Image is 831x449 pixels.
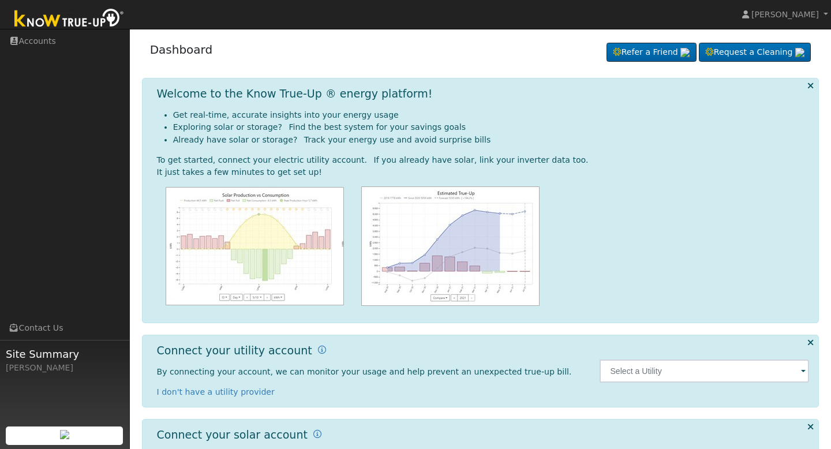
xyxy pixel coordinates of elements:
a: Dashboard [150,43,213,57]
img: retrieve [795,48,804,57]
div: It just takes a few minutes to get set up! [157,166,810,178]
input: Select a Utility [600,360,809,383]
a: Request a Cleaning [699,43,811,62]
li: Exploring solar or storage? Find the best system for your savings goals [173,121,810,133]
div: [PERSON_NAME] [6,362,123,374]
img: retrieve [680,48,690,57]
a: Refer a Friend [607,43,697,62]
div: To get started, connect your electric utility account. If you already have solar, link your inver... [157,154,810,166]
span: Site Summary [6,346,123,362]
img: Know True-Up [9,6,130,32]
span: [PERSON_NAME] [751,10,819,19]
h1: Welcome to the Know True-Up ® energy platform! [157,87,433,100]
span: By connecting your account, we can monitor your usage and help prevent an unexpected true-up bill. [157,367,572,376]
h1: Connect your utility account [157,344,312,357]
h1: Connect your solar account [157,428,308,441]
li: Already have solar or storage? Track your energy use and avoid surprise bills [173,134,810,146]
a: I don't have a utility provider [157,387,275,396]
li: Get real-time, accurate insights into your energy usage [173,109,810,121]
img: retrieve [60,430,69,439]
